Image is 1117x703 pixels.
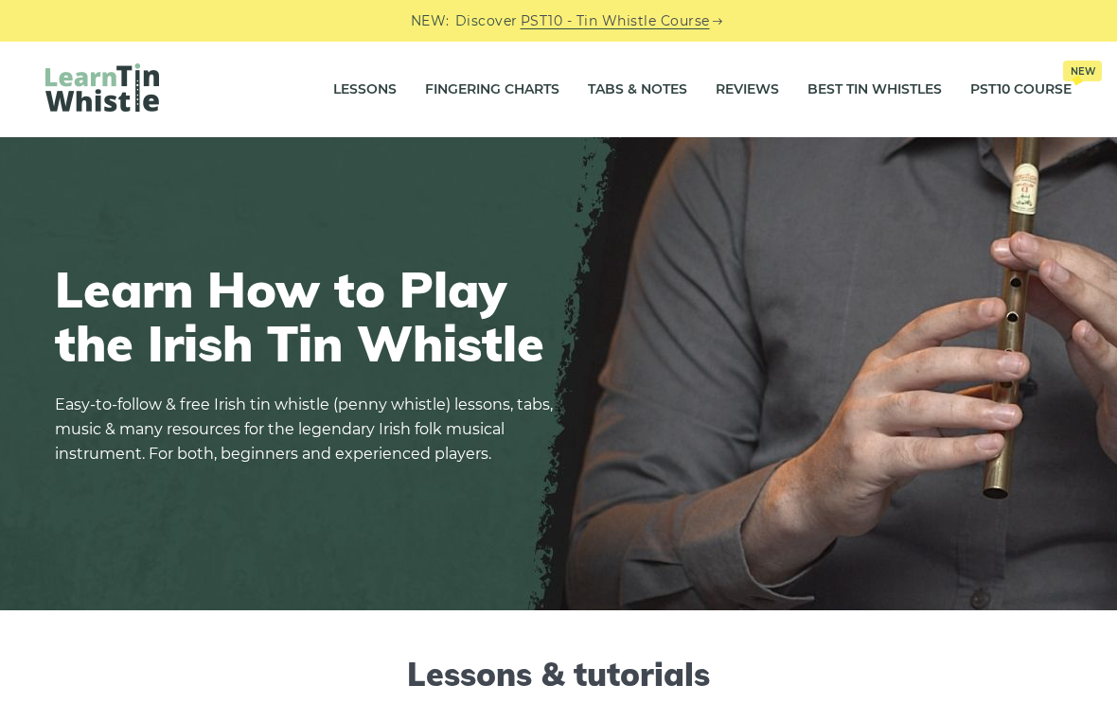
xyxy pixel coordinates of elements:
[588,66,687,114] a: Tabs & Notes
[425,66,559,114] a: Fingering Charts
[55,393,566,466] p: Easy-to-follow & free Irish tin whistle (penny whistle) lessons, tabs, music & many resources for...
[716,66,779,114] a: Reviews
[807,66,942,114] a: Best Tin Whistles
[333,66,397,114] a: Lessons
[45,63,159,112] img: LearnTinWhistle.com
[970,66,1072,114] a: PST10 CourseNew
[55,262,566,370] h1: Learn How to Play the Irish Tin Whistle
[1063,61,1102,81] span: New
